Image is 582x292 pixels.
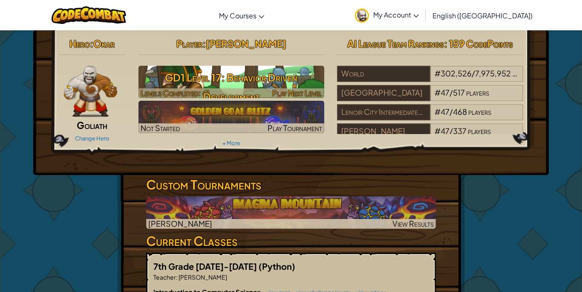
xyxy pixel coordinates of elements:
a: Play Next Level [138,66,325,98]
span: # [435,126,441,136]
h3: Custom Tournaments [146,175,436,194]
a: My Courses [215,4,268,27]
span: 47 [441,88,449,97]
span: players [468,126,491,136]
img: avatar [355,9,369,23]
span: : [202,38,206,50]
span: / [449,126,453,136]
span: / [449,107,453,117]
a: [PERSON_NAME]View Results [146,196,436,229]
span: View Results [392,219,434,228]
h3: Current Classes [146,231,436,251]
span: English ([GEOGRAPHIC_DATA]) [432,11,533,20]
div: [PERSON_NAME] [337,123,430,140]
img: Golden Goal [138,101,325,133]
img: goliath-pose.png [64,66,117,117]
a: English ([GEOGRAPHIC_DATA]) [428,4,537,27]
span: Hero [69,38,90,50]
span: 47 [441,126,449,136]
span: [PERSON_NAME] [206,38,286,50]
a: [PERSON_NAME]#47/337players [337,131,523,141]
span: : [90,38,93,50]
span: / [472,68,475,78]
span: Play Tournament [268,123,322,133]
h3: GD1 Level 17: Behavior Driven Development [138,68,325,106]
span: [PERSON_NAME] [178,273,227,281]
span: : [176,273,178,281]
a: Lenoir City Intermediate/middle School#47/468players [337,112,523,122]
span: 7,975,952 [475,68,511,78]
span: # [435,68,441,78]
a: My Account [351,2,423,29]
a: + More [222,140,240,146]
img: CodeCombat logo [52,6,126,24]
span: My Courses [219,11,256,20]
span: players [466,88,489,97]
span: Teacher [153,273,176,281]
span: Not Started [141,123,180,133]
span: players [468,107,491,117]
span: 47 [441,107,449,117]
span: : 159 CodePoints [444,38,513,50]
a: Not StartedPlay Tournament [138,101,325,133]
div: World [337,66,430,82]
a: [GEOGRAPHIC_DATA]#47/517players [337,93,523,103]
span: Okar [93,38,115,50]
span: 468 [453,107,467,117]
span: / [449,88,453,97]
img: GD1 Level 17: Behavior Driven Development [138,66,325,98]
span: 302,526 [441,68,472,78]
span: 517 [453,88,465,97]
span: # [435,88,441,97]
a: Change Hero [75,135,109,142]
span: [PERSON_NAME] [148,219,212,228]
span: # [435,107,441,117]
span: Goliath [77,119,107,131]
div: [GEOGRAPHIC_DATA] [337,85,430,101]
span: Player [176,38,202,50]
span: My Account [373,10,419,19]
span: 337 [453,126,467,136]
span: 7th Grade [DATE]-[DATE] [153,261,259,272]
div: Lenoir City Intermediate/middle School [337,104,430,120]
span: (Python) [259,261,295,272]
span: AI League Team Rankings [347,38,444,50]
a: World#302,526/7,975,952players [337,74,523,84]
img: Magma Mountain [146,196,436,229]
